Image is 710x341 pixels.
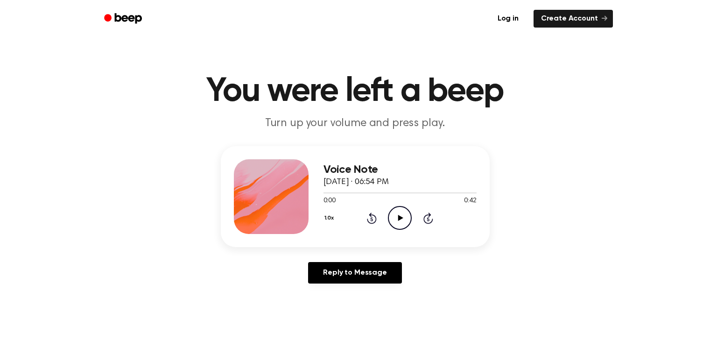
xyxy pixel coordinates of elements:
a: Log in [488,8,528,29]
span: 0:42 [464,196,476,206]
h3: Voice Note [323,163,477,176]
button: 1.0x [323,210,337,226]
span: 0:00 [323,196,336,206]
a: Reply to Message [308,262,401,284]
a: Beep [98,10,150,28]
p: Turn up your volume and press play. [176,116,534,131]
h1: You were left a beep [116,75,594,108]
span: [DATE] · 06:54 PM [323,178,389,186]
a: Create Account [534,10,613,28]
